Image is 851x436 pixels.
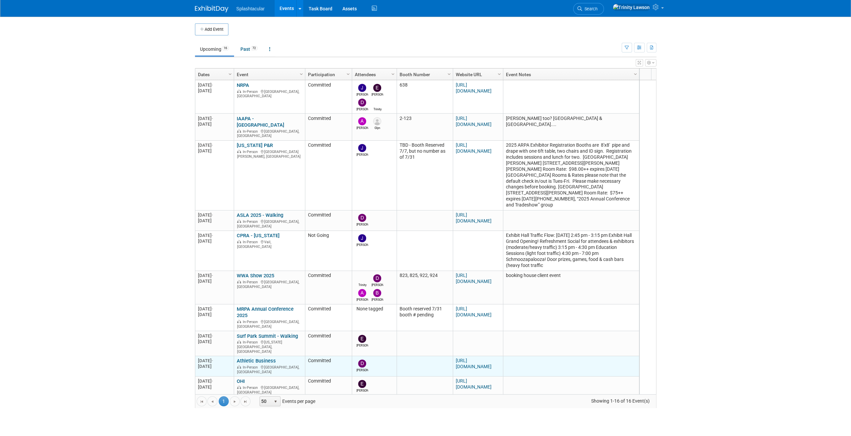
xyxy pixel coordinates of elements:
div: [GEOGRAPHIC_DATA], [GEOGRAPHIC_DATA] [237,385,302,395]
span: select [273,399,278,404]
div: [GEOGRAPHIC_DATA], [GEOGRAPHIC_DATA] [237,279,302,289]
span: In-Person [243,280,260,284]
div: [DATE] [198,378,231,384]
a: [URL][DOMAIN_NAME] [456,378,492,390]
a: Booth Number [400,69,448,80]
span: In-Person [243,340,260,344]
a: Athletic Business [237,358,276,364]
span: Column Settings [345,71,351,77]
a: Go to the previous page [207,396,217,406]
span: In-Person [243,365,260,370]
span: - [212,143,213,148]
span: - [212,333,213,338]
div: Jimmy Nigh [356,242,368,247]
img: In-Person Event [237,90,241,93]
a: Website URL [456,69,499,80]
div: [DATE] [198,238,231,244]
a: ASLA 2025 - Walking [237,212,283,218]
span: 1 [219,396,229,406]
div: Trinity Lawson [356,282,368,287]
a: Go to the first page [197,396,207,406]
img: In-Person Event [237,365,241,369]
span: 16 [222,46,229,51]
div: [GEOGRAPHIC_DATA], [GEOGRAPHIC_DATA] [237,219,302,229]
div: [DATE] [198,233,231,238]
span: Column Settings [299,71,304,77]
a: Column Settings [389,69,397,79]
span: - [212,83,213,88]
img: In-Person Event [237,240,241,243]
div: [DATE] [198,278,231,284]
div: [DATE] [198,212,231,218]
td: Committed [305,331,352,356]
a: Column Settings [445,69,453,79]
div: [DATE] [198,333,231,339]
div: Glyn Jones [371,125,383,130]
td: Committed [305,210,352,231]
a: NRPA [237,82,249,88]
img: Drew Ford [358,214,366,222]
a: [URL][DOMAIN_NAME] [456,116,492,127]
a: IAAPA - [GEOGRAPHIC_DATA] [237,116,284,128]
div: [DATE] [198,339,231,344]
a: [URL][DOMAIN_NAME] [456,142,492,154]
span: In-Person [243,240,260,244]
div: Drew Ford [356,222,368,227]
div: [GEOGRAPHIC_DATA][PERSON_NAME], [GEOGRAPHIC_DATA] [237,149,302,159]
div: [DATE] [198,312,231,317]
div: [DATE] [198,358,231,364]
img: ExhibitDay [195,6,228,12]
div: Enrico Rossi [356,388,368,393]
td: booking house client event [503,271,639,304]
td: Committed [305,80,352,114]
a: [URL][DOMAIN_NAME] [456,306,492,317]
div: [DATE] [198,142,231,148]
span: In-Person [243,320,260,324]
td: 2-123 [397,114,453,140]
a: Attendees [355,69,392,80]
img: Glyn Jones [373,117,381,125]
a: Past72 [235,43,263,55]
div: [DATE] [198,82,231,88]
a: [US_STATE] P&R [237,142,273,148]
span: - [212,306,213,311]
div: [GEOGRAPHIC_DATA], [GEOGRAPHIC_DATA] [237,89,302,99]
td: TBD - Booth Reserved 7/7, but no number as of 7/31 [397,141,453,210]
div: [DATE] [198,116,231,121]
span: Splashtacular [236,6,265,11]
div: Enrico Rossi [356,343,368,348]
div: [DATE] [198,88,231,94]
a: Search [573,3,604,15]
span: Go to the first page [199,399,204,404]
td: Booth reserved 7/31 booth # pending [397,304,453,331]
a: Event [237,69,301,80]
a: OHI [237,378,245,384]
div: Drew Ford [371,282,383,287]
div: [GEOGRAPHIC_DATA], [GEOGRAPHIC_DATA] [237,128,302,138]
img: Drew Ford [373,274,381,282]
img: In-Person Event [237,150,241,153]
img: In-Person Event [237,280,241,283]
div: [DATE] [198,148,231,154]
a: Participation [308,69,347,80]
span: Column Settings [633,71,638,77]
a: Column Settings [226,69,234,79]
div: Drew Ford [356,107,368,112]
a: Column Settings [344,69,352,79]
span: Search [582,6,598,11]
span: Column Settings [446,71,452,77]
img: In-Person Event [237,386,241,389]
a: Upcoming16 [195,43,234,55]
td: 823, 825, 922, 924 [397,271,453,304]
span: In-Person [243,386,260,390]
a: Event Notes [506,69,635,80]
img: Drew Ford [358,99,366,107]
div: Jimmy Nigh [356,92,368,97]
span: Column Settings [227,71,233,77]
a: Column Settings [298,69,305,79]
span: Column Settings [497,71,502,77]
div: [DATE] [198,384,231,390]
span: - [212,358,213,363]
td: Committed [305,141,352,210]
div: None tagged [355,306,394,312]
